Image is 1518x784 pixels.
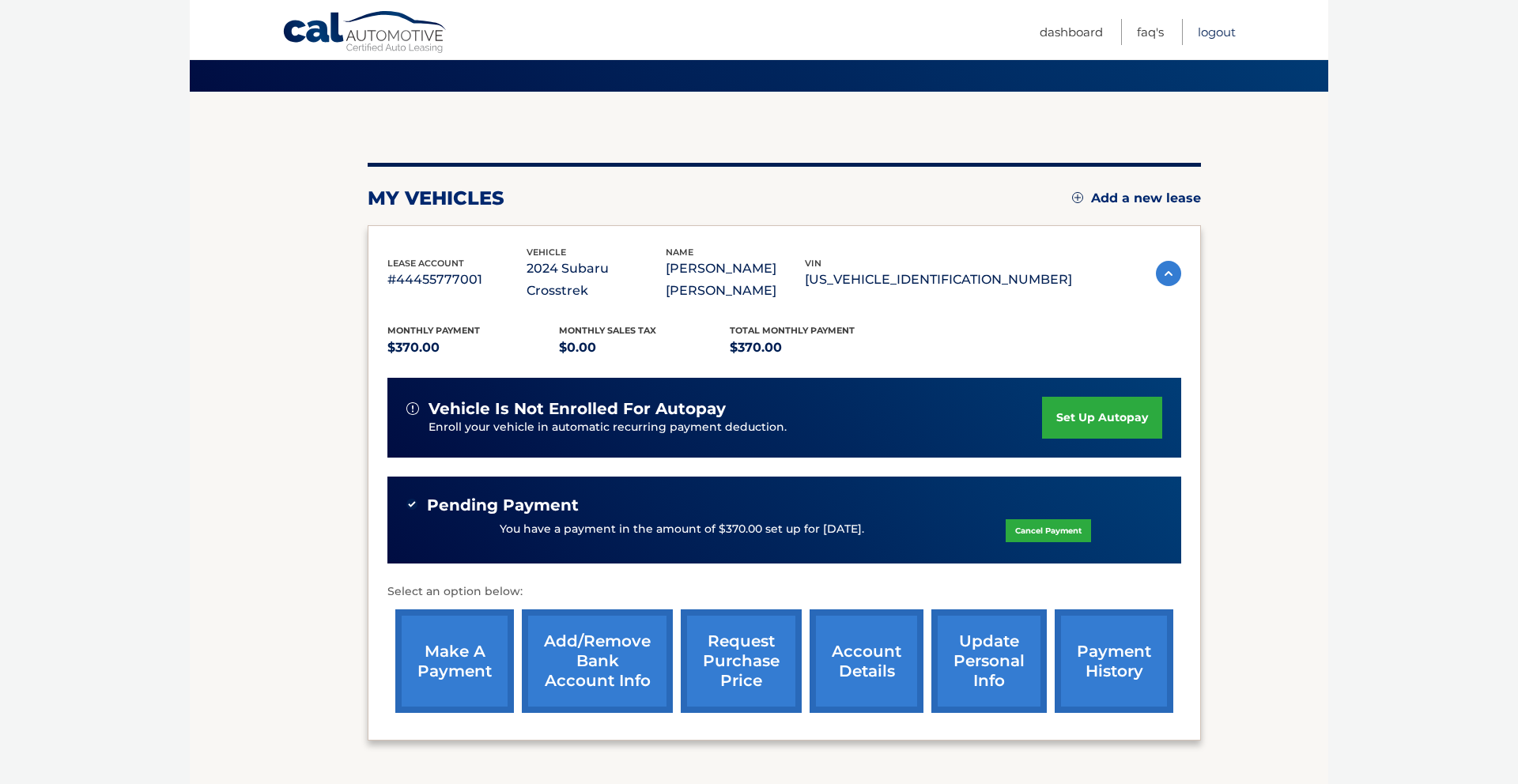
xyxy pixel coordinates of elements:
h2: my vehicles [368,187,504,210]
p: [US_VEHICLE_IDENTIFICATION_NUMBER] [805,269,1072,291]
a: Logout [1198,19,1236,45]
p: You have a payment in the amount of $370.00 set up for [DATE]. [500,521,864,538]
p: Select an option below: [387,582,1181,601]
a: payment history [1055,609,1173,713]
span: Total Monthly Payment [730,325,855,336]
p: 2024 Subaru Crosstrek [527,258,666,302]
a: Add a new lease [1072,190,1201,206]
span: vehicle [527,247,566,258]
a: FAQ's [1137,19,1164,45]
a: update personal info [931,609,1047,713]
a: set up autopay [1042,397,1162,439]
a: Dashboard [1040,19,1103,45]
p: [PERSON_NAME] [PERSON_NAME] [666,258,805,302]
a: Cancel Payment [1006,519,1091,542]
span: name [666,247,693,258]
span: vin [805,258,821,269]
img: alert-white.svg [406,402,419,415]
p: #44455777001 [387,269,527,291]
p: $370.00 [730,337,901,359]
span: Pending Payment [427,496,579,515]
a: make a payment [395,609,514,713]
img: accordion-active.svg [1156,261,1181,286]
span: Monthly sales Tax [559,325,656,336]
span: lease account [387,258,464,269]
a: request purchase price [681,609,802,713]
img: check-green.svg [406,499,417,510]
p: Enroll your vehicle in automatic recurring payment deduction. [429,419,1042,436]
span: Monthly Payment [387,325,480,336]
img: add.svg [1072,192,1083,203]
a: Cal Automotive [282,10,448,56]
a: Add/Remove bank account info [522,609,673,713]
p: $370.00 [387,337,559,359]
p: $0.00 [559,337,731,359]
a: account details [810,609,923,713]
span: vehicle is not enrolled for autopay [429,399,726,419]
